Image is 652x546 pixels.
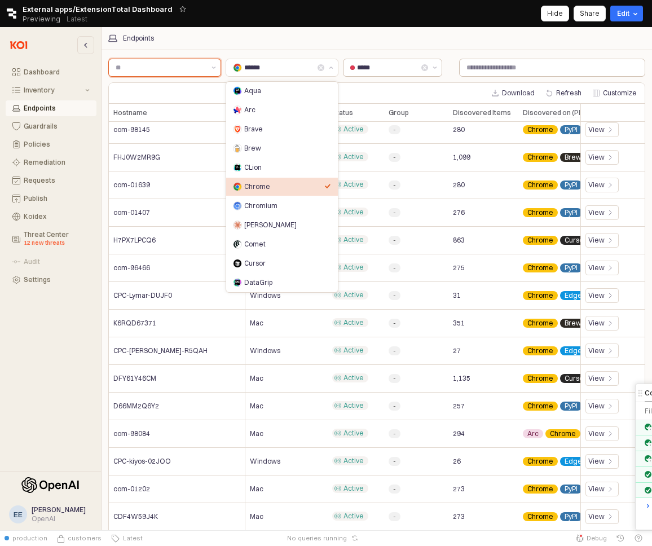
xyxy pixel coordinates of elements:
[541,6,569,21] button: Hide app
[611,530,629,546] button: History
[113,108,147,117] span: Hostname
[343,318,364,327] span: Active
[32,505,86,514] span: [PERSON_NAME]
[343,484,364,493] span: Active
[113,374,156,383] span: DFY61Y46CM
[565,346,582,355] span: Edge
[250,485,263,494] span: Mac
[588,236,605,245] div: View
[6,254,96,270] button: Audit
[23,3,173,15] span: External apps/ExtensionTotal Dashboard
[343,180,364,189] span: Active
[565,180,578,190] span: PyPI
[250,457,280,466] span: Windows
[6,155,96,170] button: Remediation
[527,263,553,272] span: Chrome
[588,153,605,162] div: View
[24,258,90,266] div: Audit
[565,512,578,521] span: PyPI
[177,3,188,15] button: Add app to favorites
[123,34,154,42] div: Endpoints
[588,180,605,190] div: View
[244,201,324,210] div: Chromium
[52,530,106,546] button: Source Control
[393,208,396,217] span: -
[550,429,576,438] span: Chrome
[113,180,150,190] span: com-01639
[565,125,578,134] span: PyPI
[527,402,553,411] span: Chrome
[565,485,578,494] span: PyPI
[24,158,90,166] div: Remediation
[645,471,651,478] img: success
[527,485,553,494] span: Chrome
[244,144,324,153] div: Brew
[588,512,605,521] div: View
[453,125,465,134] span: 280
[244,163,324,172] div: CLion
[565,457,582,466] span: Edge
[343,290,364,300] span: Active
[527,291,553,300] span: Chrome
[102,27,652,530] main: App Frame
[588,291,605,300] div: View
[244,221,324,230] div: [PERSON_NAME]
[6,191,96,206] button: Publish
[113,485,150,494] span: com-01202
[324,59,338,76] button: Show suggestions
[343,429,364,438] span: Active
[565,374,586,383] span: Cursor
[343,125,364,134] span: Active
[453,208,465,217] span: 276
[527,457,553,466] span: Chrome
[343,263,364,272] span: Active
[6,209,96,224] button: Koidex
[588,346,605,355] div: View
[565,319,581,328] span: Brew
[24,104,90,112] div: Endpoints
[453,319,465,328] span: 351
[588,263,605,272] div: View
[250,429,263,438] span: Mac
[393,346,396,355] span: -
[393,125,396,134] span: -
[565,291,582,300] span: Edge
[343,152,364,161] span: Active
[6,136,96,152] button: Policies
[24,195,90,202] div: Publish
[287,534,347,543] span: No queries running
[113,263,150,272] span: com-96466
[565,263,578,272] span: PyPI
[6,82,96,98] button: Inventory
[527,208,553,217] span: Chrome
[453,485,465,494] span: 273
[12,534,47,543] span: production
[393,402,396,411] span: -
[24,213,90,221] div: Koidex
[453,374,470,383] span: 1,135
[629,530,647,546] button: Help
[523,108,608,117] span: Discovered on (Platforms)
[541,86,586,100] button: Refresh
[588,485,605,494] div: View
[343,456,364,465] span: Active
[343,346,364,355] span: Active
[393,485,396,494] span: -
[527,346,553,355] span: Chrome
[527,512,553,521] span: Chrome
[645,439,651,446] img: success
[332,108,353,117] span: Status
[24,276,90,284] div: Settings
[6,64,96,80] button: Dashboard
[565,208,578,217] span: PyPI
[343,401,364,410] span: Active
[343,235,364,244] span: Active
[318,64,324,71] button: Clear
[453,512,465,521] span: 273
[244,105,324,115] div: Arc
[60,11,94,27] button: Releases and History
[113,402,159,411] span: D66MM2Q6Y2
[113,153,160,162] span: FHJ0W2MR9G
[588,457,605,466] div: View
[393,457,396,466] span: -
